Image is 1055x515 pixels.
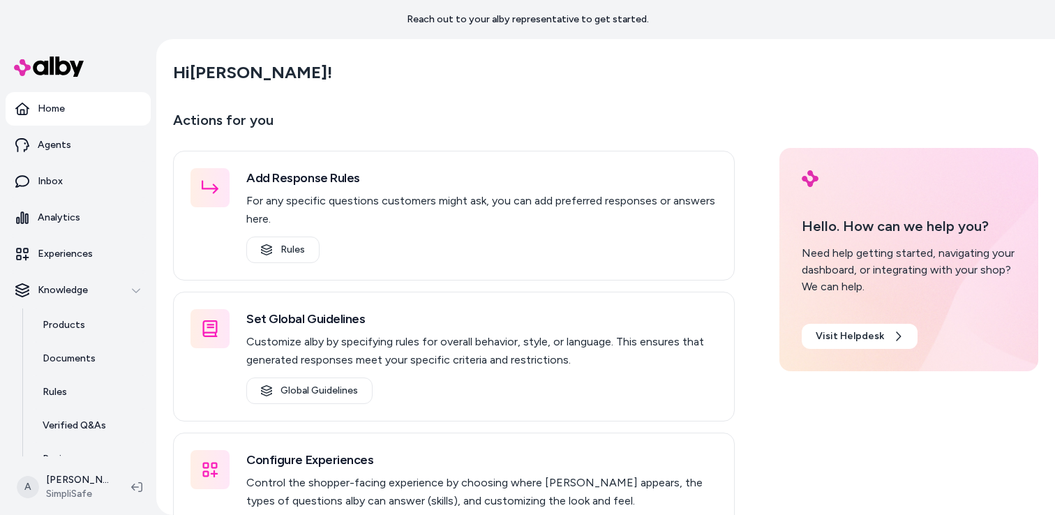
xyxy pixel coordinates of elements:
[43,385,67,399] p: Rules
[29,342,151,375] a: Documents
[246,168,717,188] h3: Add Response Rules
[6,128,151,162] a: Agents
[6,201,151,234] a: Analytics
[14,57,84,77] img: alby Logo
[802,245,1016,295] div: Need help getting started, navigating your dashboard, or integrating with your shop? We can help.
[43,452,80,466] p: Reviews
[246,378,373,404] a: Global Guidelines
[29,308,151,342] a: Products
[46,487,109,501] span: SimpliSafe
[38,102,65,116] p: Home
[173,109,735,142] p: Actions for you
[246,333,717,369] p: Customize alby by specifying rules for overall behavior, style, or language. This ensures that ge...
[802,216,1016,237] p: Hello. How can we help you?
[246,192,717,228] p: For any specific questions customers might ask, you can add preferred responses or answers here.
[38,247,93,261] p: Experiences
[38,174,63,188] p: Inbox
[6,165,151,198] a: Inbox
[29,409,151,442] a: Verified Q&As
[173,62,332,83] h2: Hi [PERSON_NAME] !
[8,465,120,509] button: A[PERSON_NAME]SimpliSafe
[17,476,39,498] span: A
[246,237,320,263] a: Rules
[246,474,717,510] p: Control the shopper-facing experience by choosing where [PERSON_NAME] appears, the types of quest...
[6,274,151,307] button: Knowledge
[802,170,818,187] img: alby Logo
[29,442,151,476] a: Reviews
[43,352,96,366] p: Documents
[38,283,88,297] p: Knowledge
[38,211,80,225] p: Analytics
[43,318,85,332] p: Products
[43,419,106,433] p: Verified Q&As
[38,138,71,152] p: Agents
[29,375,151,409] a: Rules
[246,309,717,329] h3: Set Global Guidelines
[407,13,649,27] p: Reach out to your alby representative to get started.
[6,237,151,271] a: Experiences
[246,450,717,470] h3: Configure Experiences
[6,92,151,126] a: Home
[802,324,918,349] a: Visit Helpdesk
[46,473,109,487] p: [PERSON_NAME]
